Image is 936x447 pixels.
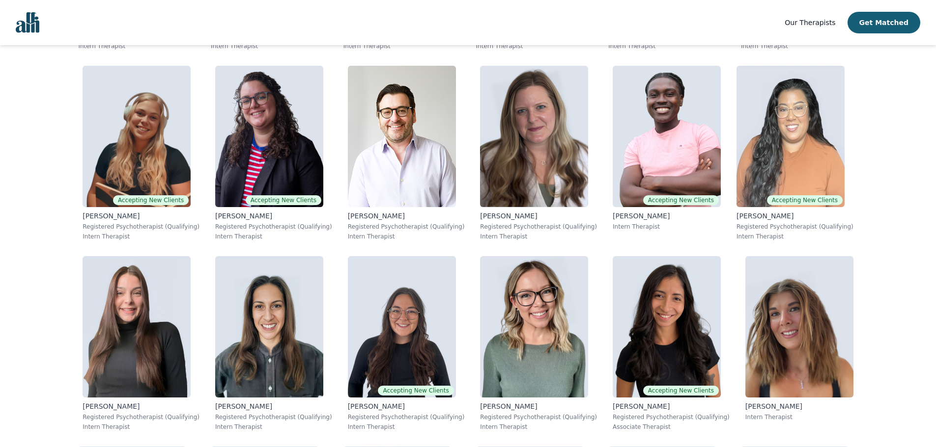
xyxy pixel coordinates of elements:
[737,211,853,221] p: [PERSON_NAME]
[340,58,473,248] a: Brian_Danson[PERSON_NAME]Registered Psychotherapist (Qualifying)Intern Therapist
[348,223,465,231] p: Registered Psychotherapist (Qualifying)
[480,413,597,421] p: Registered Psychotherapist (Qualifying)
[745,401,853,411] p: [PERSON_NAME]
[480,66,588,207] img: Kayla_Bishop
[83,413,199,421] p: Registered Psychotherapist (Qualifying)
[207,58,340,248] a: Cayley_HansonAccepting New Clients[PERSON_NAME]Registered Psychotherapist (Qualifying)Intern Ther...
[215,401,332,411] p: [PERSON_NAME]
[348,211,465,221] p: [PERSON_NAME]
[785,19,835,26] span: Our Therapists
[215,66,323,207] img: Cayley_Hanson
[745,413,853,421] p: Intern Therapist
[83,233,199,240] p: Intern Therapist
[737,223,853,231] p: Registered Psychotherapist (Qualifying)
[613,423,730,431] p: Associate Therapist
[605,248,737,439] a: Natalia_SarmientoAccepting New Clients[PERSON_NAME]Registered Psychotherapist (Qualifying)Associa...
[472,58,605,248] a: Kayla_Bishop[PERSON_NAME]Registered Psychotherapist (Qualifying)Intern Therapist
[215,233,332,240] p: Intern Therapist
[113,195,189,205] span: Accepting New Clients
[83,211,199,221] p: [PERSON_NAME]
[613,413,730,421] p: Registered Psychotherapist (Qualifying)
[643,386,719,395] span: Accepting New Clients
[480,233,597,240] p: Intern Therapist
[767,195,843,205] span: Accepting New Clients
[480,256,588,397] img: Fiona_Sinclair
[215,223,332,231] p: Registered Psychotherapist (Qualifying)
[207,248,340,439] a: Kristina_Stephenson[PERSON_NAME]Registered Psychotherapist (Qualifying)Intern Therapist
[737,233,853,240] p: Intern Therapist
[472,248,605,439] a: Fiona_Sinclair[PERSON_NAME]Registered Psychotherapist (Qualifying)Intern Therapist
[348,233,465,240] p: Intern Therapist
[608,42,725,50] p: Intern Therapist
[83,223,199,231] p: Registered Psychotherapist (Qualifying)
[215,256,323,397] img: Kristina_Stephenson
[480,401,597,411] p: [PERSON_NAME]
[480,211,597,221] p: [PERSON_NAME]
[378,386,454,395] span: Accepting New Clients
[343,42,460,50] p: Intern Therapist
[75,248,207,439] a: Anyssa_Sipos[PERSON_NAME]Registered Psychotherapist (Qualifying)Intern Therapist
[741,42,858,50] p: Intern Therapist
[737,248,861,439] a: Chloe_Smellink[PERSON_NAME]Intern Therapist
[83,66,191,207] img: Emerald_Weninger
[83,401,199,411] p: [PERSON_NAME]
[737,66,845,207] img: Christina_Persaud
[480,223,597,231] p: Registered Psychotherapist (Qualifying)
[613,223,721,231] p: Intern Therapist
[643,195,719,205] span: Accepting New Clients
[215,423,332,431] p: Intern Therapist
[78,42,195,50] p: Intern Therapist
[613,256,721,397] img: Natalia_Sarmiento
[613,401,730,411] p: [PERSON_NAME]
[215,211,332,221] p: [PERSON_NAME]
[83,423,199,431] p: Intern Therapist
[785,17,835,28] a: Our Therapists
[75,58,207,248] a: Emerald_WeningerAccepting New Clients[PERSON_NAME]Registered Psychotherapist (Qualifying)Intern T...
[348,423,465,431] p: Intern Therapist
[613,66,721,207] img: Anthony_Kusi
[348,401,465,411] p: [PERSON_NAME]
[729,58,861,248] a: Christina_PersaudAccepting New Clients[PERSON_NAME]Registered Psychotherapist (Qualifying)Intern ...
[848,12,920,33] button: Get Matched
[16,12,39,33] img: alli logo
[340,248,473,439] a: Haile_McbrideAccepting New Clients[PERSON_NAME]Registered Psychotherapist (Qualifying)Intern Ther...
[480,423,597,431] p: Intern Therapist
[83,256,191,397] img: Anyssa_Sipos
[613,211,721,221] p: [PERSON_NAME]
[348,66,456,207] img: Brian_Danson
[215,413,332,421] p: Registered Psychotherapist (Qualifying)
[348,413,465,421] p: Registered Psychotherapist (Qualifying)
[476,42,593,50] p: Intern Therapist
[605,58,729,248] a: Anthony_KusiAccepting New Clients[PERSON_NAME]Intern Therapist
[211,42,328,50] p: Intern Therapist
[348,256,456,397] img: Haile_Mcbride
[745,256,853,397] img: Chloe_Smellink
[246,195,321,205] span: Accepting New Clients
